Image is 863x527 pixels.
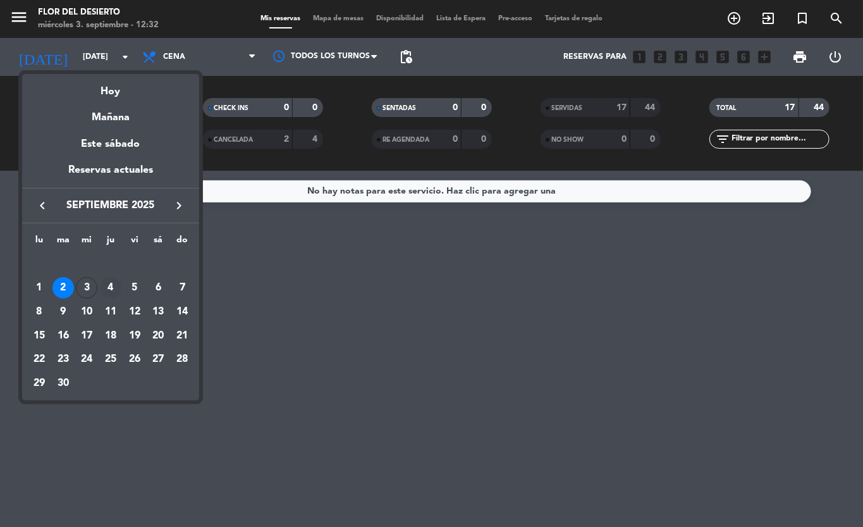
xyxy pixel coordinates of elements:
[124,349,145,370] div: 26
[28,373,50,394] div: 29
[147,301,169,323] div: 13
[27,276,51,300] td: 1 de septiembre de 2025
[171,349,193,370] div: 28
[100,277,121,299] div: 4
[147,276,171,300] td: 6 de septiembre de 2025
[170,324,194,348] td: 21 de septiembre de 2025
[124,301,145,323] div: 12
[171,198,187,213] i: keyboard_arrow_right
[52,325,74,347] div: 16
[52,301,74,323] div: 9
[27,233,51,252] th: lunes
[100,325,121,347] div: 18
[52,277,74,299] div: 2
[54,197,168,214] span: septiembre 2025
[31,197,54,214] button: keyboard_arrow_left
[147,347,171,371] td: 27 de septiembre de 2025
[171,301,193,323] div: 14
[147,300,171,324] td: 13 de septiembre de 2025
[27,347,51,371] td: 22 de septiembre de 2025
[99,324,123,348] td: 18 de septiembre de 2025
[52,373,74,394] div: 30
[22,162,199,188] div: Reservas actuales
[51,324,75,348] td: 16 de septiembre de 2025
[123,347,147,371] td: 26 de septiembre de 2025
[99,276,123,300] td: 4 de septiembre de 2025
[35,198,50,213] i: keyboard_arrow_left
[124,277,145,299] div: 5
[171,325,193,347] div: 21
[28,277,50,299] div: 1
[28,325,50,347] div: 15
[27,324,51,348] td: 15 de septiembre de 2025
[147,233,171,252] th: sábado
[123,276,147,300] td: 5 de septiembre de 2025
[123,233,147,252] th: viernes
[171,277,193,299] div: 7
[51,300,75,324] td: 9 de septiembre de 2025
[147,324,171,348] td: 20 de septiembre de 2025
[75,276,99,300] td: 3 de septiembre de 2025
[170,276,194,300] td: 7 de septiembre de 2025
[52,349,74,370] div: 23
[28,349,50,370] div: 22
[28,301,50,323] div: 8
[27,371,51,395] td: 29 de septiembre de 2025
[124,325,145,347] div: 19
[51,347,75,371] td: 23 de septiembre de 2025
[170,233,194,252] th: domingo
[51,276,75,300] td: 2 de septiembre de 2025
[170,300,194,324] td: 14 de septiembre de 2025
[75,347,99,371] td: 24 de septiembre de 2025
[100,301,121,323] div: 11
[99,233,123,252] th: jueves
[99,300,123,324] td: 11 de septiembre de 2025
[22,100,199,126] div: Mañana
[27,252,194,276] td: SEP.
[27,300,51,324] td: 8 de septiembre de 2025
[75,324,99,348] td: 17 de septiembre de 2025
[75,300,99,324] td: 10 de septiembre de 2025
[76,277,97,299] div: 3
[123,324,147,348] td: 19 de septiembre de 2025
[76,349,97,370] div: 24
[51,233,75,252] th: martes
[22,127,199,162] div: Este sábado
[76,301,97,323] div: 10
[147,325,169,347] div: 20
[147,277,169,299] div: 6
[22,74,199,100] div: Hoy
[76,325,97,347] div: 17
[75,233,99,252] th: miércoles
[123,300,147,324] td: 12 de septiembre de 2025
[147,349,169,370] div: 27
[170,347,194,371] td: 28 de septiembre de 2025
[168,197,190,214] button: keyboard_arrow_right
[99,347,123,371] td: 25 de septiembre de 2025
[100,349,121,370] div: 25
[51,371,75,395] td: 30 de septiembre de 2025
